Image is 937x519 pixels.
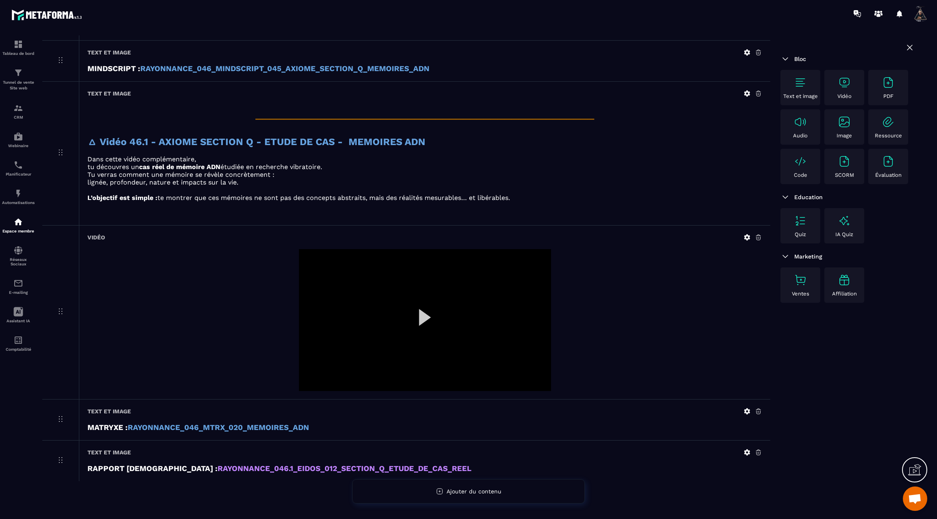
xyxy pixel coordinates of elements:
img: automations [13,189,23,198]
a: formationformationTableau de bord [2,33,35,62]
img: text-image no-wrap [794,76,807,89]
img: text-image no-wrap [794,274,807,287]
h6: Text et image [87,449,131,456]
p: Quiz [795,231,806,237]
span: étudiée en recherche vibratoire. [220,163,322,171]
img: text-image no-wrap [794,155,807,168]
img: social-network [13,245,23,255]
img: logo [11,7,85,22]
img: text-image no-wrap [838,155,851,168]
img: text-image no-wrap [794,214,807,227]
strong: RAPPORT [DEMOGRAPHIC_DATA] : [87,464,218,473]
strong: MINDSCRIPT : [87,64,140,73]
img: text-image no-wrap [882,155,895,168]
p: Tunnel de vente Site web [2,80,35,91]
strong: 🜂 Vidéo 46.1 - AXIOME SECTION Q - ETUDE DE CAS - MEMOIRES ADN [87,136,425,148]
img: text-image [838,274,851,287]
h6: Vidéo [87,234,105,241]
div: Ouvrir le chat [903,486,927,511]
img: text-image [838,214,851,227]
p: Audio [793,132,808,139]
p: Comptabilité [2,347,35,352]
span: Bloc [794,56,806,62]
span: Tu verras comment une mémoire se révèle concrètement : [87,171,275,178]
p: SCORM [835,172,854,178]
strong: MATRYXE : [87,423,128,432]
p: E-mailing [2,290,35,295]
a: Assistant IA [2,301,35,329]
span: Dans cette vidéo complémentaire, [87,155,196,163]
img: accountant [13,335,23,345]
a: accountantaccountantComptabilité [2,329,35,358]
img: formation [13,103,23,113]
a: formationformationTunnel de vente Site web [2,62,35,97]
h6: Text et image [87,408,131,415]
p: Ventes [792,291,809,297]
p: Ressource [875,132,902,139]
p: Webinaire [2,143,35,148]
p: Réseaux Sociaux [2,257,35,266]
a: automationsautomationsEspace membre [2,211,35,239]
img: automations [13,217,23,227]
img: automations [13,132,23,141]
p: Tableau de bord [2,51,35,56]
p: Automatisations [2,200,35,205]
a: automationsautomationsAutomatisations [2,182,35,211]
a: automationsautomationsWebinaire [2,126,35,154]
a: social-networksocial-networkRéseaux Sociaux [2,239,35,272]
span: Education [794,194,823,200]
img: email [13,278,23,288]
p: Évaluation [875,172,902,178]
img: arrow-down [780,192,790,202]
span: te montrer que ces mémoires ne sont pas des concepts abstraits, mais des réalités mesurables… et ... [157,194,510,202]
a: formationformationCRM [2,97,35,126]
img: text-image no-wrap [882,115,895,128]
p: CRM [2,115,35,119]
p: PDF [883,93,893,99]
a: emailemailE-mailing [2,272,35,301]
img: arrow-down [780,54,790,64]
p: Assistant IA [2,319,35,323]
strong: cas réel de mémoire ADN [139,163,220,171]
strong: L’objectif est simple : [87,194,157,202]
p: Image [837,132,852,139]
h6: Text et image [87,90,131,97]
span: _________________________________________________ [255,105,594,121]
p: Code [794,172,807,178]
img: text-image no-wrap [794,115,807,128]
img: arrow-down [780,252,790,261]
p: Vidéo [837,93,852,99]
a: RAYONNANCE_046_MTRX_020_MEMOIRES_ADN [128,423,309,432]
span: Marketing [794,253,822,260]
p: Text et image [783,93,818,99]
span: lignée, profondeur, nature et impacts sur la vie. [87,178,238,186]
p: IA Quiz [835,231,853,237]
img: text-image no-wrap [882,76,895,89]
a: RAYONNANCE_046.1_EIDOS_012_SECTION_Q_ETUDE_DE_CAS_REEL [218,464,471,473]
img: text-image no-wrap [838,76,851,89]
img: text-image no-wrap [838,115,851,128]
img: formation [13,68,23,78]
span: Ajouter du contenu [447,488,501,495]
h6: Text et image [87,49,131,56]
p: Espace membre [2,229,35,233]
img: formation [13,39,23,49]
a: RAYONNANCE_046_MINDSCRIPT_045_AXIOME_SECTION_Q_MEMOIRES_ADN [140,64,429,73]
img: scheduler [13,160,23,170]
p: Affiliation [832,291,857,297]
p: Planificateur [2,172,35,176]
span: tu découvres un [87,163,139,171]
a: schedulerschedulerPlanificateur [2,154,35,182]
